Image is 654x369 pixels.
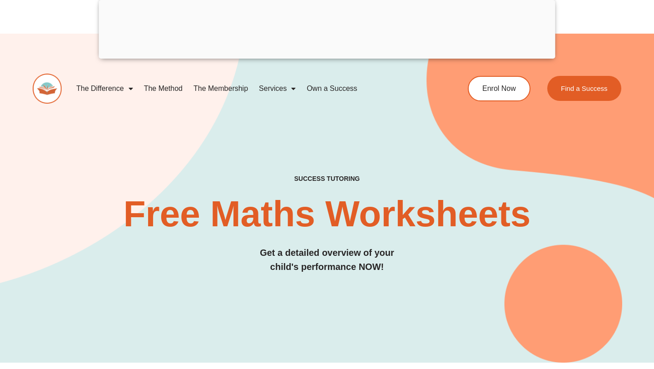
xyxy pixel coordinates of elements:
[33,196,621,232] h2: Free Maths Worksheets​
[561,85,608,92] span: Find a Success
[482,85,516,92] span: Enrol Now
[188,78,253,99] a: The Membership
[253,78,301,99] a: Services
[33,246,621,274] h3: Get a detailed overview of your child's performance NOW!
[71,78,139,99] a: The Difference
[71,78,434,99] nav: Menu
[33,175,621,183] h4: SUCCESS TUTORING​
[468,76,530,101] a: Enrol Now
[547,76,621,101] a: Find a Success
[498,266,654,369] iframe: Chat Widget
[139,78,188,99] a: The Method
[301,78,362,99] a: Own a Success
